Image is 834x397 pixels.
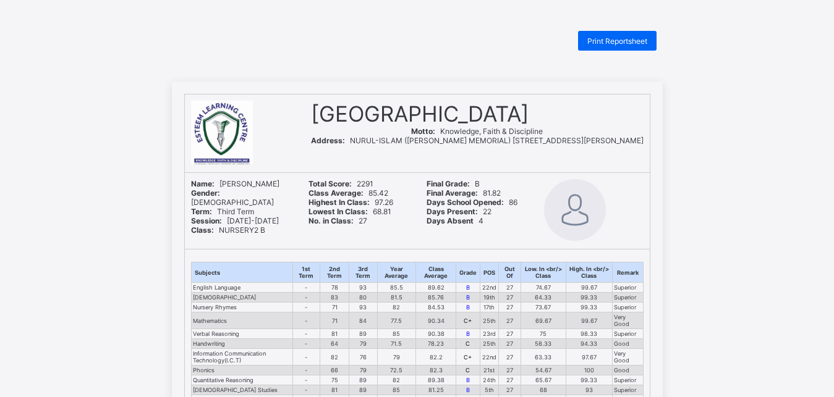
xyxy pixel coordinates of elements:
td: Information Communication Technology(I.C.T) [191,349,292,366]
td: 82.3 [416,366,456,375]
td: Very Good [612,349,643,366]
b: Address: [311,136,345,145]
td: 89 [349,329,377,339]
td: 81.25 [416,385,456,395]
td: - [292,293,320,303]
td: 22nd [480,283,498,293]
span: 68.81 [308,207,391,216]
td: 78.23 [416,339,456,349]
td: - [292,283,320,293]
td: 93 [566,385,612,395]
span: 2291 [308,179,373,188]
td: - [292,303,320,312]
td: C [456,366,480,375]
span: Print Reportsheet [587,36,647,46]
b: Days School Opened: [427,198,504,207]
td: 66 [320,366,349,375]
td: 99.33 [566,375,612,385]
span: Third Term [191,207,254,216]
td: 27 [498,375,521,385]
span: 4 [427,216,483,225]
td: 23rd [480,329,498,339]
td: 80 [349,293,377,303]
td: 68 [521,385,566,395]
td: 19th [480,293,498,303]
td: 97.67 [566,349,612,366]
td: 69.67 [521,312,566,329]
th: POS [480,262,498,283]
td: Mathematics [191,312,292,329]
td: Superior [612,329,643,339]
th: 1st Term [292,262,320,283]
span: NURUL-ISLAM ([PERSON_NAME] MEMORIAL) [STREET_ADDRESS][PERSON_NAME] [311,136,644,145]
td: B [456,375,480,385]
td: 78 [320,283,349,293]
td: - [292,339,320,349]
td: English Language [191,283,292,293]
span: NURSERY2 B [191,225,265,235]
th: Subjects [191,262,292,283]
b: Gender: [191,188,220,198]
td: B [456,385,480,395]
td: 100 [566,366,612,375]
td: 27 [498,293,521,303]
td: 27 [498,349,521,366]
td: Good [612,366,643,375]
td: 5th [480,385,498,395]
td: 74.67 [521,283,566,293]
td: 89 [349,375,377,385]
td: C+ [456,349,480,366]
td: - [292,366,320,375]
span: 85.42 [308,188,388,198]
td: 79 [349,339,377,349]
td: 99.67 [566,283,612,293]
td: 89.62 [416,283,456,293]
td: B [456,303,480,312]
span: 22 [427,207,491,216]
td: 25th [480,339,498,349]
td: 17th [480,303,498,312]
td: Verbal Reasoning [191,329,292,339]
td: 75 [320,375,349,385]
td: 89 [349,385,377,395]
td: - [292,385,320,395]
td: 77.5 [377,312,416,329]
td: - [292,312,320,329]
td: B [456,293,480,303]
td: Superior [612,385,643,395]
b: Class: [191,225,214,235]
td: 85.76 [416,293,456,303]
td: 21st [480,366,498,375]
b: Name: [191,179,215,188]
td: 54.67 [521,366,566,375]
th: High. In <br/> Class [566,262,612,283]
td: 27 [498,312,521,329]
td: 71 [320,303,349,312]
td: 27 [498,339,521,349]
span: Knowledge, Faith & Discipline [411,127,543,136]
td: 82 [377,375,416,385]
td: 85 [377,329,416,339]
td: 93 [349,303,377,312]
td: 76 [349,349,377,366]
b: Days Absent [427,216,474,225]
span: 27 [308,216,367,225]
td: 84 [349,312,377,329]
b: No. in Class: [308,216,354,225]
td: 72.5 [377,366,416,375]
th: Year Average [377,262,416,283]
td: Phonics [191,366,292,375]
td: 99.67 [566,312,612,329]
td: 64 [320,339,349,349]
td: - [292,375,320,385]
td: 73.67 [521,303,566,312]
td: 22nd [480,349,498,366]
td: 98.33 [566,329,612,339]
td: 81 [320,385,349,395]
span: 86 [427,198,517,207]
td: Very Good [612,312,643,329]
td: Good [612,339,643,349]
td: 82 [320,349,349,366]
span: [PERSON_NAME] [191,179,279,188]
td: 79 [349,366,377,375]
